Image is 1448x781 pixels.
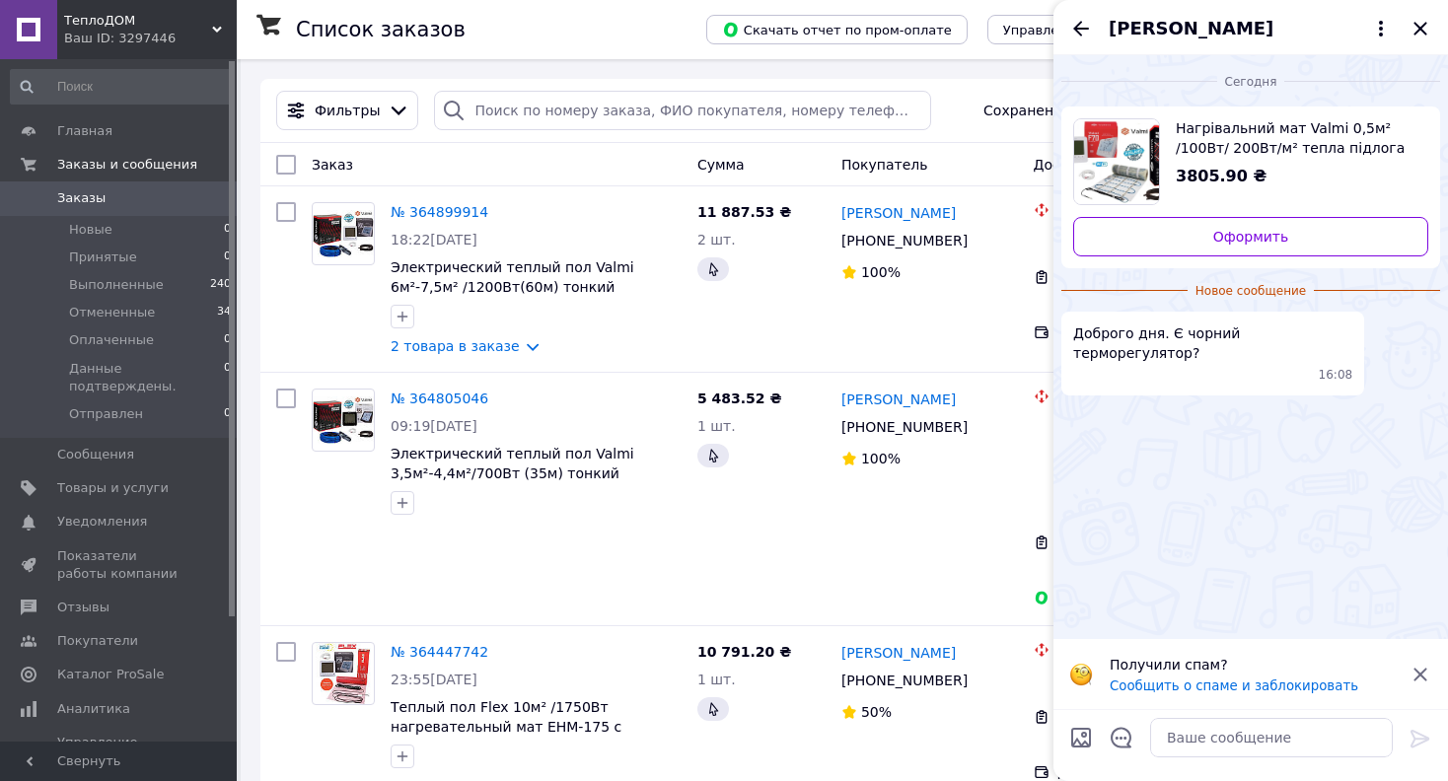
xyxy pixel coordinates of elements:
a: Электрический теплый пол Valmi 3,5м²-4,4м²/700Вт (35м) тонкий греющий кабель под плитку c терморе... [391,446,634,521]
span: Выполненные [69,276,164,294]
span: Новое сообщение [1188,283,1314,300]
div: [PHONE_NUMBER] [837,227,972,254]
span: 50% [861,704,892,720]
img: Фото товару [316,643,371,704]
span: Сообщения [57,446,134,463]
span: 09:19[DATE] [391,418,477,434]
button: Назад [1069,17,1093,40]
span: Заказ [312,157,353,173]
a: № 364447742 [391,644,488,660]
span: 0 [224,221,231,239]
span: 10 791.20 ₴ [697,644,791,660]
div: [PHONE_NUMBER] [837,667,972,694]
span: 1 шт. [697,672,736,687]
span: Покупатель [841,157,928,173]
a: [PERSON_NAME] [841,203,956,223]
span: 0 [224,405,231,423]
span: Сумма [697,157,745,173]
span: 1 шт. [697,418,736,434]
a: Посмотреть товар [1073,118,1428,205]
span: 5 483.52 ₴ [697,390,782,406]
span: Нагрівальний мат Valmi 0,5м² /100Вт/ 200Вт/м² тепла підлога з програмованим терморегулятором F70 ... [1176,118,1412,158]
a: 2 товара в заказе [391,338,520,354]
span: 11 887.53 ₴ [697,204,791,220]
span: 0 [224,248,231,266]
img: Фото товару [313,396,374,443]
span: 100% [861,451,901,466]
span: 23:55[DATE] [391,672,477,687]
span: Показатели работы компании [57,547,182,583]
a: [PERSON_NAME] [841,390,956,409]
a: Фото товару [312,389,375,452]
a: Фото товару [312,202,375,265]
span: 18:22[DATE] [391,232,477,248]
button: [PERSON_NAME] [1109,16,1393,41]
span: 34 [217,304,231,321]
span: 0 [224,331,231,349]
button: Сообщить о спаме и заблокировать [1110,678,1358,693]
span: Управление сайтом [57,734,182,769]
span: Аналитика [57,700,130,718]
a: № 364899914 [391,204,488,220]
span: Данные подтверждены. [69,360,224,395]
span: 0 [224,360,231,395]
a: Теплый пол Flex 10м² /1750Вт нагревательный мат EHM-175 с программируемым терморегулятором P30 [391,699,671,774]
span: Главная [57,122,112,140]
a: № 364805046 [391,390,488,406]
span: Заказы и сообщения [57,156,197,174]
a: Оформить [1073,217,1428,256]
span: [PERSON_NAME] [1109,16,1273,41]
span: Товары и услуги [57,479,169,497]
span: Заказы [57,189,106,207]
span: Новые [69,221,112,239]
span: 2 шт. [697,232,736,248]
input: Поиск [10,69,233,105]
span: 240 [210,276,231,294]
span: Каталог ProSale [57,666,164,683]
span: Скачать отчет по пром-оплате [722,21,952,38]
span: Отзывы [57,599,109,616]
div: Ваш ID: 3297446 [64,30,237,47]
span: Доброго дня. Є чорний терморегулятор? [1073,323,1352,363]
span: Покупатели [57,632,138,650]
span: Отмененные [69,304,155,321]
span: 16:08 12.10.2025 [1319,367,1353,384]
button: Скачать отчет по пром-оплате [706,15,968,44]
a: [PERSON_NAME] [841,643,956,663]
span: ТеплоДОМ [64,12,212,30]
span: 3805.90 ₴ [1176,167,1267,185]
img: 3355411047_w640_h640_nagrevatelnyj-mat-valmi.jpg [1074,119,1159,204]
span: Отправлен [69,405,143,423]
span: Фильтры [315,101,380,120]
span: 100% [861,264,901,280]
span: Оплаченные [69,331,154,349]
button: Управление статусами [987,15,1174,44]
button: Закрыть [1409,17,1432,40]
div: 12.10.2025 [1061,71,1440,91]
h1: Список заказов [296,18,466,41]
a: Фото товару [312,642,375,705]
button: Открыть шаблоны ответов [1109,725,1134,750]
a: Электрический теплый пол Valmi 6м²-7,5м² /1200Вт(60м) тонкий греющий кабель под плитку c терморег... [391,259,634,334]
span: Управление статусами [1003,23,1158,37]
span: Сегодня [1217,74,1285,91]
span: Уведомления [57,513,147,531]
span: Сохраненные фильтры: [983,101,1156,120]
span: Доставка и оплата [1034,157,1171,173]
img: :face_with_monocle: [1069,663,1093,686]
input: Поиск по номеру заказа, ФИО покупателя, номеру телефона, Email, номеру накладной [434,91,930,130]
p: Получили спам? [1110,655,1397,674]
span: Принятые [69,248,137,266]
img: Фото товару [313,210,374,256]
div: [PHONE_NUMBER] [837,413,972,441]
